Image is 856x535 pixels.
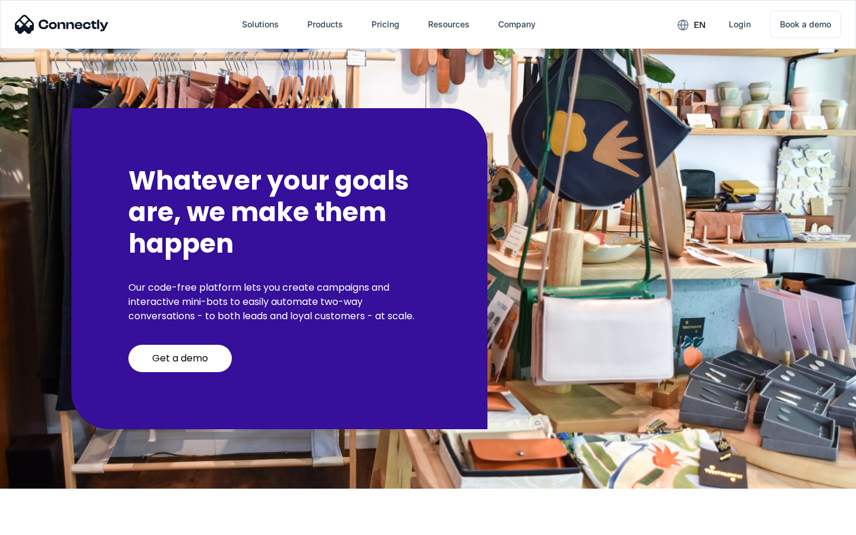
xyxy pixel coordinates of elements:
[152,353,208,364] div: Get a demo
[307,16,343,33] div: Products
[694,17,706,33] div: en
[12,514,71,531] aside: Language selected: English
[498,16,536,33] div: Company
[15,15,109,34] img: Connectly Logo
[24,514,71,531] ul: Language list
[372,16,399,33] div: Pricing
[128,345,232,372] a: Get a demo
[719,10,760,39] a: Login
[128,165,430,259] h2: Whatever your goals are, we make them happen
[242,16,279,33] div: Solutions
[128,281,430,323] p: Our code-free platform lets you create campaigns and interactive mini-bots to easily automate two...
[729,16,751,33] div: Login
[770,11,841,38] a: Book a demo
[428,16,470,33] div: Resources
[362,10,409,39] a: Pricing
